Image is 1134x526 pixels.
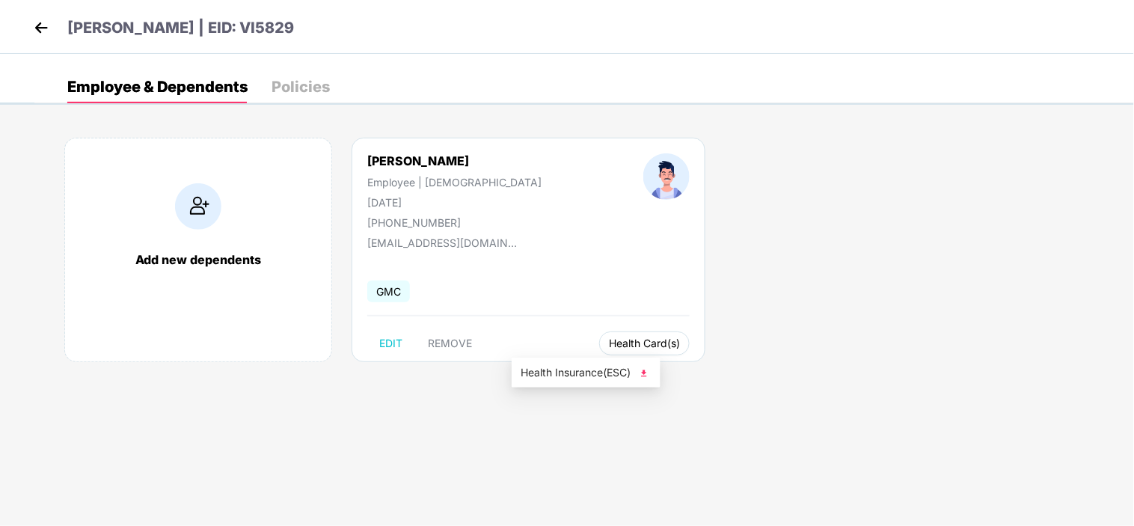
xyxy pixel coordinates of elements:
[367,281,410,302] span: GMC
[379,337,402,349] span: EDIT
[67,79,248,94] div: Employee & Dependents
[609,340,680,347] span: Health Card(s)
[367,153,542,168] div: [PERSON_NAME]
[367,236,517,249] div: [EMAIL_ADDRESS][DOMAIN_NAME]
[30,16,52,39] img: back
[643,153,690,200] img: profileImage
[80,252,316,267] div: Add new dependents
[428,337,472,349] span: REMOVE
[67,16,294,40] p: [PERSON_NAME] | EID: VI5829
[367,331,414,355] button: EDIT
[367,216,542,229] div: [PHONE_NUMBER]
[599,331,690,355] button: Health Card(s)
[367,196,542,209] div: [DATE]
[521,364,652,381] span: Health Insurance(ESC)
[416,331,484,355] button: REMOVE
[272,79,330,94] div: Policies
[175,183,221,230] img: addIcon
[637,366,652,381] img: svg+xml;base64,PHN2ZyB4bWxucz0iaHR0cDovL3d3dy53My5vcmcvMjAwMC9zdmciIHhtbG5zOnhsaW5rPSJodHRwOi8vd3...
[367,176,542,189] div: Employee | [DEMOGRAPHIC_DATA]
